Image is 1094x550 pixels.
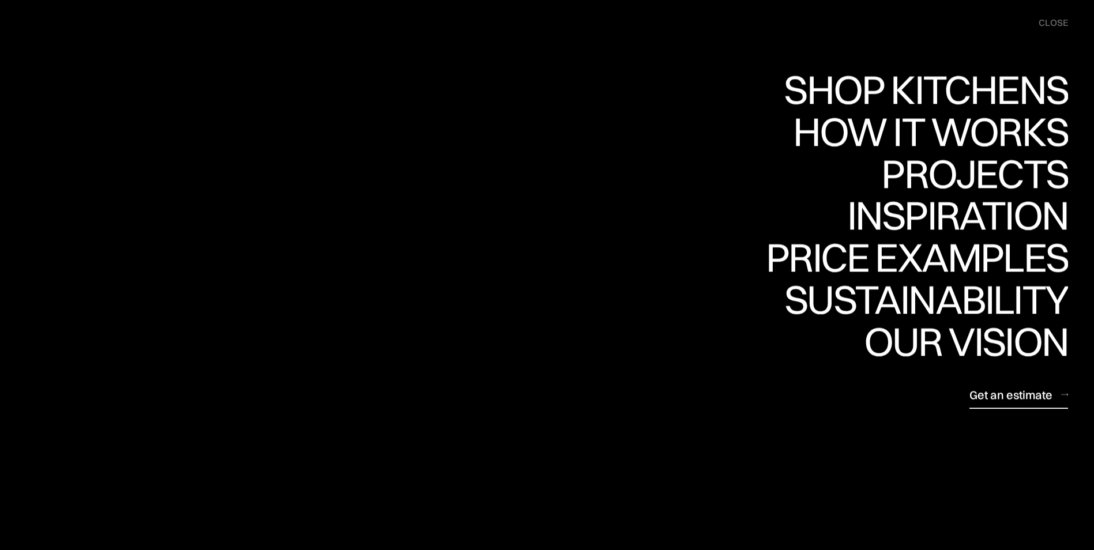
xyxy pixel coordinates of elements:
div: Inspiration [831,236,1068,276]
a: How it worksHow it works [790,111,1068,153]
div: Price examples [766,237,1068,277]
div: Our vision [854,321,1068,361]
div: Our vision [854,361,1068,402]
div: How it works [790,152,1068,192]
div: How it works [790,111,1068,152]
div: Sustainability [775,279,1068,319]
a: ProjectsProjects [881,153,1068,195]
div: Price examples [766,277,1068,318]
div: close [1039,17,1068,29]
a: Price examplesPrice examples [766,237,1068,279]
a: InspirationInspiration [831,195,1068,238]
div: Projects [881,153,1068,194]
a: Shop KitchensShop Kitchens [778,69,1068,111]
div: Inspiration [831,195,1068,236]
div: Get an estimate [969,387,1052,402]
a: SustainabilitySustainability [775,279,1068,321]
div: Shop Kitchens [778,69,1068,110]
div: Projects [881,194,1068,234]
a: Get an estimate [969,381,1068,409]
div: Shop Kitchens [778,110,1068,150]
div: Sustainability [775,319,1068,360]
div: menu [1027,12,1068,35]
a: Our visionOur vision [854,321,1068,363]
